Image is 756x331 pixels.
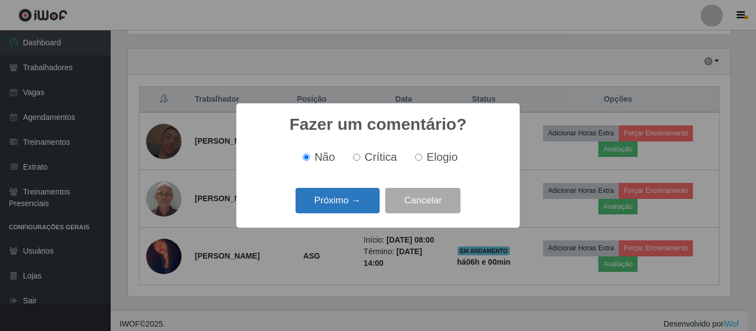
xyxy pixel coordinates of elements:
[353,154,360,161] input: Crítica
[427,151,458,163] span: Elogio
[296,188,380,214] button: Próximo →
[365,151,397,163] span: Crítica
[385,188,460,214] button: Cancelar
[415,154,422,161] input: Elogio
[289,114,467,134] h2: Fazer um comentário?
[303,154,310,161] input: Não
[314,151,335,163] span: Não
